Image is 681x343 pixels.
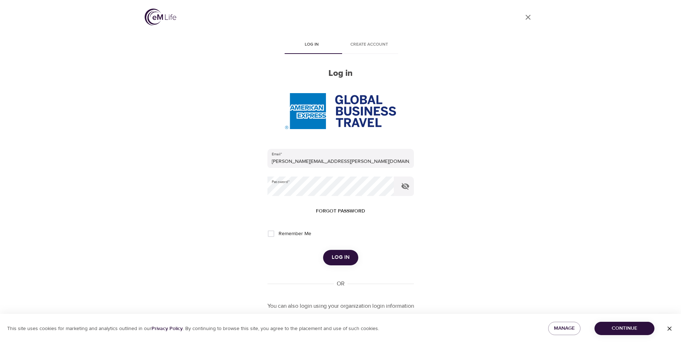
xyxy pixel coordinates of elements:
[316,207,365,216] span: Forgot password
[151,325,183,332] a: Privacy Policy
[285,93,396,129] img: AmEx%20GBT%20logo.png
[323,250,358,265] button: Log in
[279,230,311,238] span: Remember Me
[334,280,348,288] div: OR
[145,9,176,26] img: logo
[267,37,414,54] div: disabled tabs example
[332,253,350,262] span: Log in
[288,41,336,49] span: Log in
[548,322,580,335] button: Manage
[345,41,394,49] span: Create account
[554,324,575,333] span: Manage
[594,322,654,335] button: Continue
[519,9,537,26] a: close
[267,68,414,79] h2: Log in
[267,302,414,310] p: You can also login using your organization login information
[600,324,649,333] span: Continue
[313,205,368,218] button: Forgot password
